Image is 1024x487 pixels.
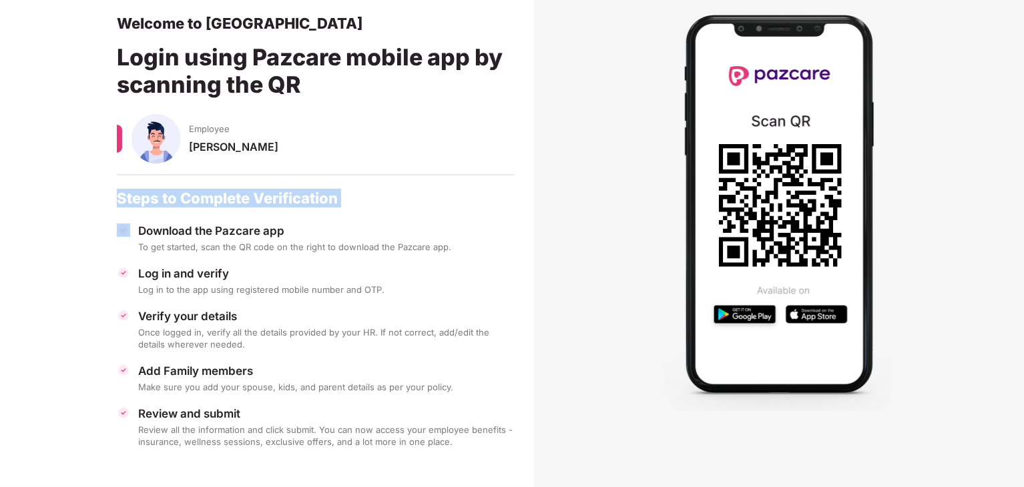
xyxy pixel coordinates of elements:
img: svg+xml;base64,PHN2ZyBpZD0iVGljay0zMngzMiIgeG1sbnM9Imh0dHA6Ly93d3cudzMub3JnLzIwMDAvc3ZnIiB3aWR0aD... [117,266,130,280]
div: Log in to the app using registered mobile number and OTP. [138,284,514,296]
div: Add Family members [138,364,514,378]
img: svg+xml;base64,PHN2ZyBpZD0iU3BvdXNlX01hbGUiIHhtbG5zPSJodHRwOi8vd3d3LnczLm9yZy8yMDAwL3N2ZyIgeG1sbn... [132,114,181,163]
img: svg+xml;base64,PHN2ZyBpZD0iVGljay0zMngzMiIgeG1sbnM9Imh0dHA6Ly93d3cudzMub3JnLzIwMDAvc3ZnIiB3aWR0aD... [117,406,130,420]
div: Download the Pazcare app [138,223,514,238]
div: Log in and verify [138,266,514,281]
div: Verify your details [138,309,514,324]
div: Welcome to [GEOGRAPHIC_DATA] [117,14,514,33]
img: svg+xml;base64,PHN2ZyBpZD0iVGljay0zMngzMiIgeG1sbnM9Imh0dHA6Ly93d3cudzMub3JnLzIwMDAvc3ZnIiB3aWR0aD... [117,364,130,377]
img: svg+xml;base64,PHN2ZyBpZD0iVGljay0zMngzMiIgeG1sbnM9Imh0dHA6Ly93d3cudzMub3JnLzIwMDAvc3ZnIiB3aWR0aD... [117,309,130,322]
img: svg+xml;base64,PHN2ZyBpZD0iVGljay0zMngzMiIgeG1sbnM9Imh0dHA6Ly93d3cudzMub3JnLzIwMDAvc3ZnIiB3aWR0aD... [117,223,130,237]
div: Login using Pazcare mobile app by scanning the QR [117,33,514,114]
div: To get started, scan the QR code on the right to download the Pazcare app. [138,241,514,253]
div: Review all the information and click submit. You can now access your employee benefits - insuranc... [138,424,514,448]
div: Review and submit [138,406,514,421]
div: Once logged in, verify all the details provided by your HR. If not correct, add/edit the details ... [138,326,514,350]
div: Steps to Complete Verification [117,189,514,207]
span: Employee [189,123,230,135]
div: Make sure you add your spouse, kids, and parent details as per your policy. [138,381,514,393]
div: [PERSON_NAME] [189,140,514,166]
